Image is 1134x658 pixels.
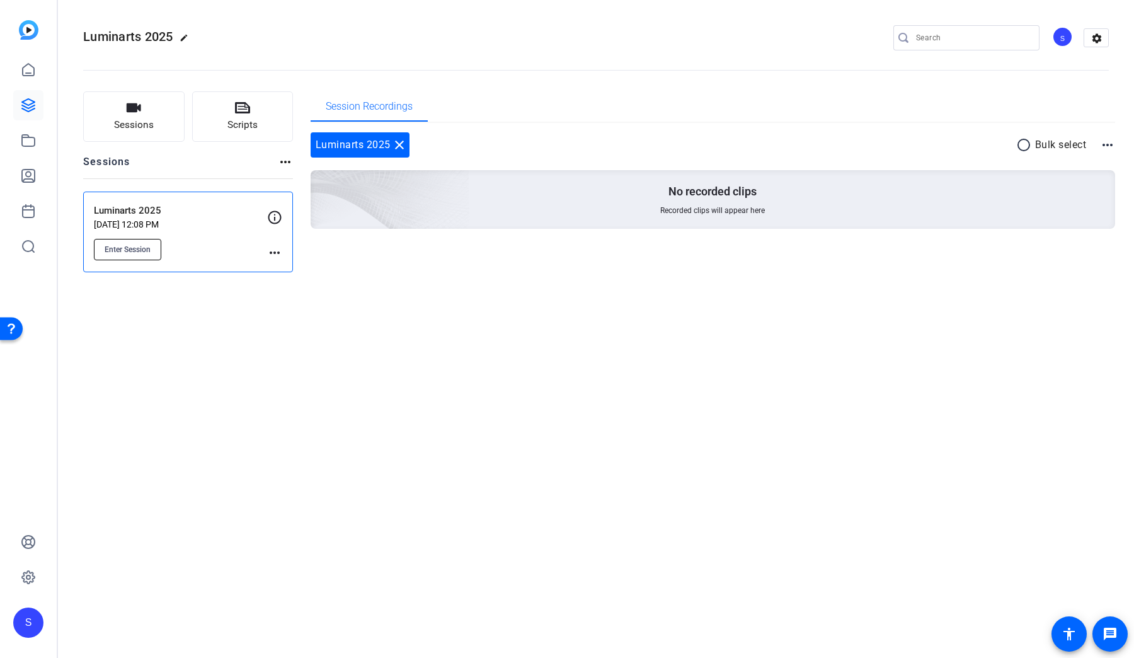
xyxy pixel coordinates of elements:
button: Scripts [192,91,294,142]
input: Search [916,30,1029,45]
button: Enter Session [94,239,161,260]
button: Sessions [83,91,185,142]
img: blue-gradient.svg [19,20,38,40]
img: embarkstudio-empty-session.png [169,45,470,319]
mat-icon: accessibility [1062,626,1077,642]
mat-icon: more_horiz [278,154,293,170]
span: Recorded clips will appear here [660,205,765,216]
p: No recorded clips [668,184,757,199]
mat-icon: edit [180,33,195,49]
mat-icon: more_horiz [1100,137,1115,153]
div: Luminarts 2025 [311,132,409,158]
p: [DATE] 12:08 PM [94,219,267,229]
p: Luminarts 2025 [94,204,267,218]
mat-icon: more_horiz [267,245,282,260]
span: Enter Session [105,245,151,255]
mat-icon: message [1102,626,1118,642]
span: Sessions [114,118,154,132]
div: S [1052,26,1073,47]
p: Bulk select [1035,137,1087,153]
mat-icon: close [392,137,407,153]
mat-icon: radio_button_unchecked [1016,137,1035,153]
mat-icon: settings [1084,29,1109,48]
ngx-avatar: studiothread [1052,26,1074,49]
div: S [13,608,43,638]
span: Scripts [227,118,258,132]
h2: Sessions [83,154,130,178]
span: Luminarts 2025 [83,29,173,44]
span: Session Recordings [326,101,413,112]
